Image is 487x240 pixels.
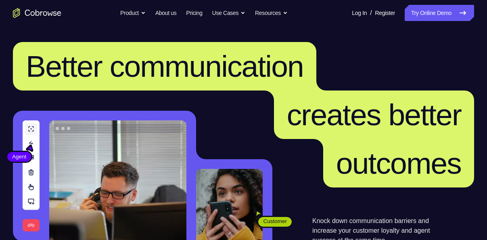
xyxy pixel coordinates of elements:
[212,5,245,21] button: Use Cases
[352,5,367,21] a: Log In
[26,49,303,83] span: Better communication
[255,5,288,21] button: Resources
[13,8,61,18] a: Go to the home page
[336,146,461,180] span: outcomes
[155,5,176,21] a: About us
[287,98,461,132] span: creates better
[186,5,202,21] a: Pricing
[405,5,474,21] a: Try Online Demo
[375,5,395,21] a: Register
[120,5,146,21] button: Product
[370,8,372,18] span: /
